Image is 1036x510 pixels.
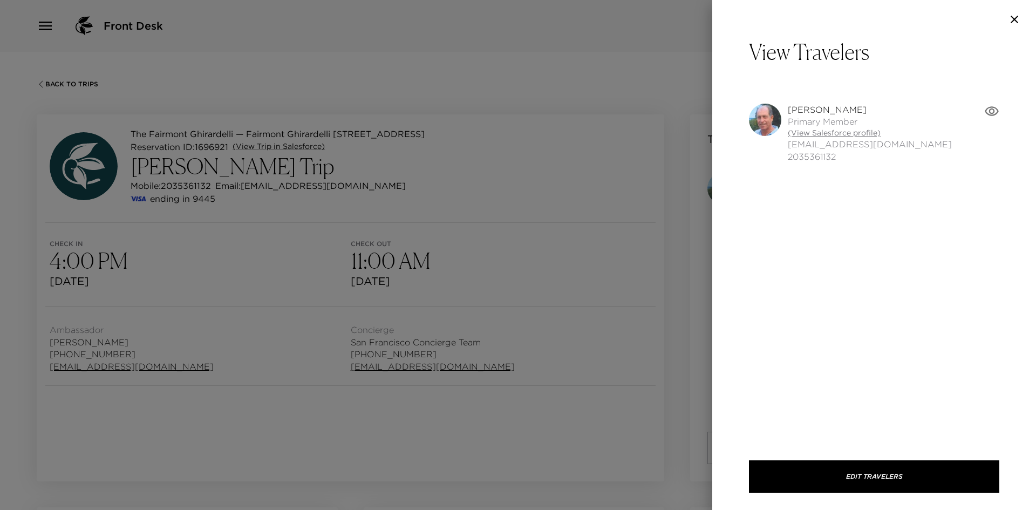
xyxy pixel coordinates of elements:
[788,128,952,139] a: (View Salesforce profile)
[788,104,952,115] span: [PERSON_NAME]
[749,104,781,136] img: 9k=
[788,138,952,150] span: [EMAIL_ADDRESS][DOMAIN_NAME]
[749,460,999,493] button: Edit Travelers
[788,151,952,162] span: 2035361132
[788,115,952,127] span: Primary Member
[749,39,999,65] p: View Travelers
